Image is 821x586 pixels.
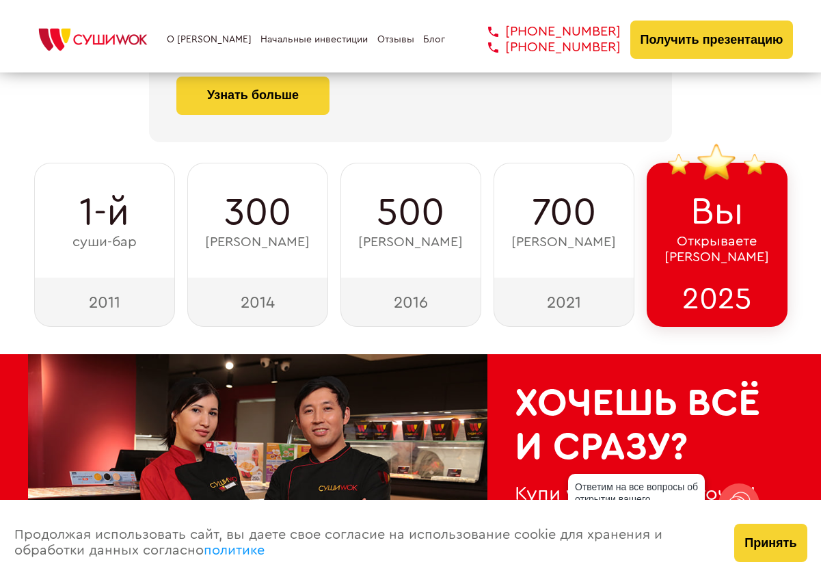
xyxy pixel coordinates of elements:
span: Открываете [PERSON_NAME] [664,234,769,265]
div: 2016 [340,278,481,327]
span: 700 [532,191,596,235]
span: суши-бар [72,235,137,250]
img: СУШИWOK [28,25,158,55]
span: Вы [690,190,744,234]
a: [PHONE_NUMBER] [468,24,621,40]
a: [PHONE_NUMBER] [468,40,621,55]
button: Узнать больше [176,77,329,115]
a: О [PERSON_NAME] [167,34,252,45]
div: 2021 [494,278,634,327]
div: Продолжая использовать сайт, вы даете свое согласие на использование cookie для хранения и обрабо... [1,500,721,586]
div: 2011 [34,278,175,327]
button: Принять [734,524,807,562]
span: 1-й [79,191,129,235]
div: Купи уже готовую точку! [515,483,766,505]
span: 300 [224,191,291,235]
a: политике [204,544,265,557]
span: [PERSON_NAME] [358,235,463,250]
span: [PERSON_NAME] [511,235,616,250]
button: Получить презентацию [630,21,794,59]
span: [PERSON_NAME] [205,235,310,250]
span: 500 [377,191,444,235]
div: 2025 [647,278,788,327]
a: Отзывы [377,34,414,45]
div: Ответим на все вопросы об открытии вашего [PERSON_NAME]! [568,474,705,524]
h2: Хочешь всё и сразу? [515,382,766,470]
div: 2014 [187,278,328,327]
a: Начальные инвестиции [260,34,368,45]
a: Блог [423,34,445,45]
